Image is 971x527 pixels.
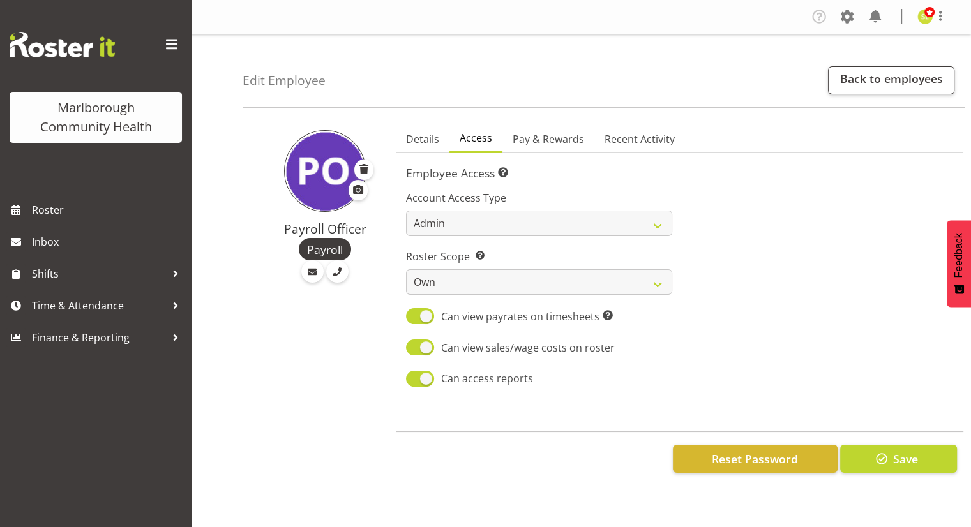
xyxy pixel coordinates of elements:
[406,190,672,205] label: Account Access Type
[434,309,613,324] span: Can view payrates on timesheets
[326,260,349,283] a: Call Employee
[22,98,169,137] div: Marlborough Community Health
[947,220,971,307] button: Feedback - Show survey
[243,73,326,87] h4: Edit Employee
[284,130,366,212] img: payroll-officer11877.jpg
[406,249,672,264] label: Roster Scope
[269,222,380,236] h4: Payroll Officer
[673,445,838,473] button: Reset Password
[32,328,166,347] span: Finance & Reporting
[892,450,917,467] span: Save
[32,232,185,251] span: Inbox
[10,32,115,57] img: Rosterit website logo
[434,371,533,386] span: Can access reports
[917,9,933,24] img: sarah-edwards11800.jpg
[307,241,343,258] span: Payroll
[840,445,957,473] button: Save
[460,130,492,145] span: Access
[32,264,166,283] span: Shifts
[712,450,798,467] span: Reset Password
[434,340,615,355] span: Can view sales/wage costs on roster
[32,200,185,219] span: Roster
[406,131,439,147] span: Details
[32,296,166,315] span: Time & Attendance
[301,260,324,283] a: Email Employee
[828,66,954,94] a: Back to employees
[953,233,965,278] span: Feedback
[406,166,953,180] h5: Employee Access
[513,131,584,147] span: Pay & Rewards
[605,131,675,147] span: Recent Activity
